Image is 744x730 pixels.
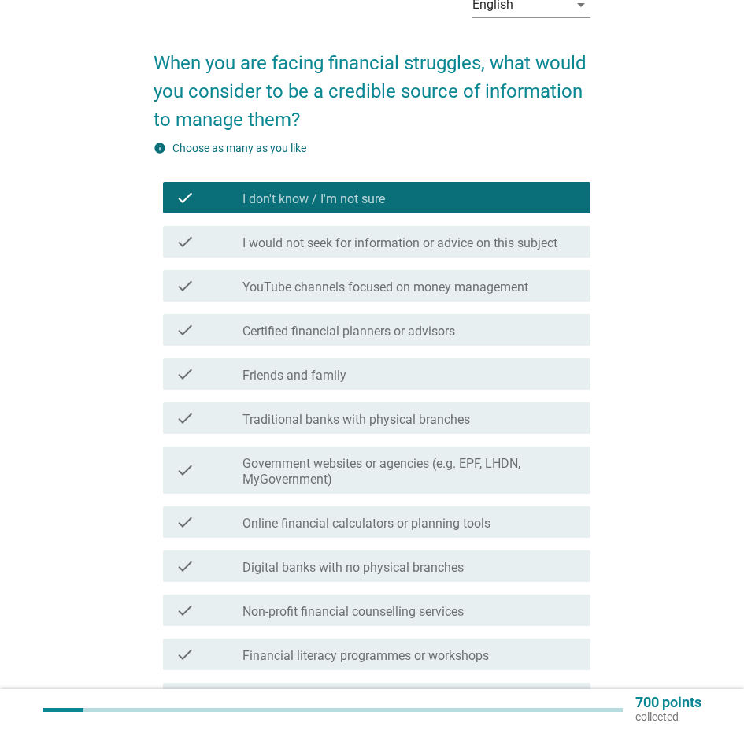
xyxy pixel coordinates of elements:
[176,365,194,384] i: check
[242,648,489,664] label: Financial literacy programmes or workshops
[172,142,306,154] label: Choose as many as you like
[242,560,464,576] label: Digital banks with no physical branches
[242,604,464,620] label: Non-profit financial counselling services
[242,280,528,295] label: YouTube channels focused on money management
[176,409,194,428] i: check
[176,232,194,251] i: check
[176,188,194,207] i: check
[635,710,701,724] p: collected
[154,142,166,154] i: info
[176,453,194,487] i: check
[242,324,455,339] label: Certified financial planners or advisors
[176,321,194,339] i: check
[176,513,194,532] i: check
[154,33,590,134] h2: When you are facing financial struggles, what would you consider to be a credible source of infor...
[242,368,346,384] label: Friends and family
[242,456,578,487] label: Government websites or agencies (e.g. EPF, LHDN, MyGovernment)
[242,191,385,207] label: I don't know / I'm not sure
[176,557,194,576] i: check
[635,695,701,710] p: 700 points
[176,601,194,620] i: check
[176,645,194,664] i: check
[242,235,557,251] label: I would not seek for information or advice on this subject
[242,516,490,532] label: Online financial calculators or planning tools
[176,276,194,295] i: check
[242,412,470,428] label: Traditional banks with physical branches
